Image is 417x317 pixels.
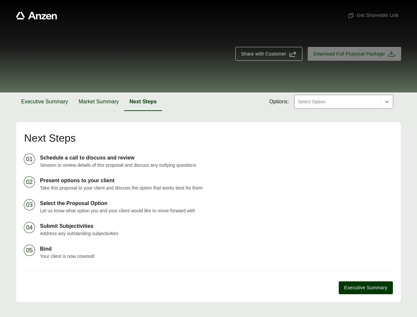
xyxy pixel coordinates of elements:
[40,245,393,253] p: Bind
[40,230,393,237] p: Address any outstanding subjectivities
[40,162,393,169] p: Session to review details of this proposal and discuss any outlying questions
[241,51,286,57] span: Share with Customer
[73,92,124,111] button: Market Summary
[16,12,57,19] a: Anzen website
[40,154,393,162] p: Schedule a call to discuss and review
[339,281,393,294] button: Executive Summary
[40,177,393,185] p: Present options to your client
[124,92,162,111] button: Next Steps
[345,9,401,21] button: Get Shareable Link
[24,133,393,143] h2: Next Steps
[40,253,393,260] p: Your client is now covered!
[40,222,393,230] p: Submit Subjectivities
[344,284,387,291] span: Executive Summary
[40,185,393,192] p: Take this proposal to your client and discuss the option that works best for them
[269,98,289,106] span: Options:
[40,199,393,207] p: Select the Proposal Option
[40,207,393,214] p: Let us know what option you and your client would like to move forward with
[16,92,73,111] button: Executive Summary
[235,47,302,61] button: Share with Customer
[348,12,399,19] span: Get Shareable Link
